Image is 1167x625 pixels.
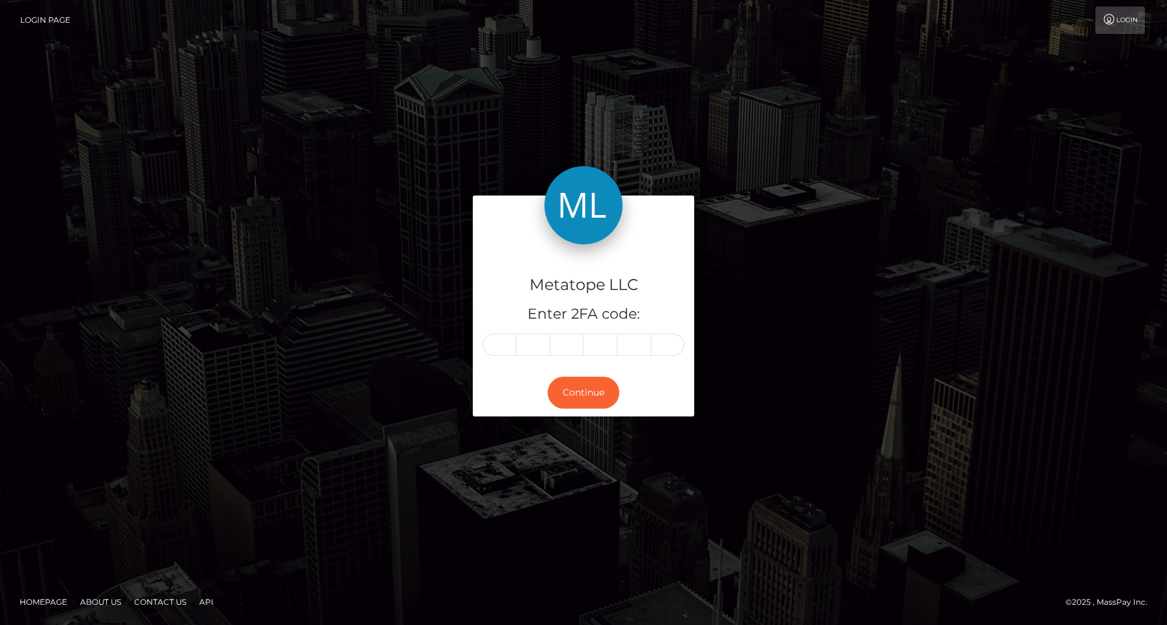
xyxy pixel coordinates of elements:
a: About Us [75,592,126,612]
a: Homepage [14,592,72,612]
a: Contact Us [129,592,191,612]
a: Login [1095,7,1145,34]
a: API [194,592,219,612]
h4: Metatope LLC [483,274,684,297]
button: Continue [548,377,619,409]
div: © 2025 , MassPay Inc. [1065,595,1157,609]
h5: Enter 2FA code: [483,304,684,325]
a: Login Page [20,7,70,34]
img: Metatope LLC [544,166,623,244]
